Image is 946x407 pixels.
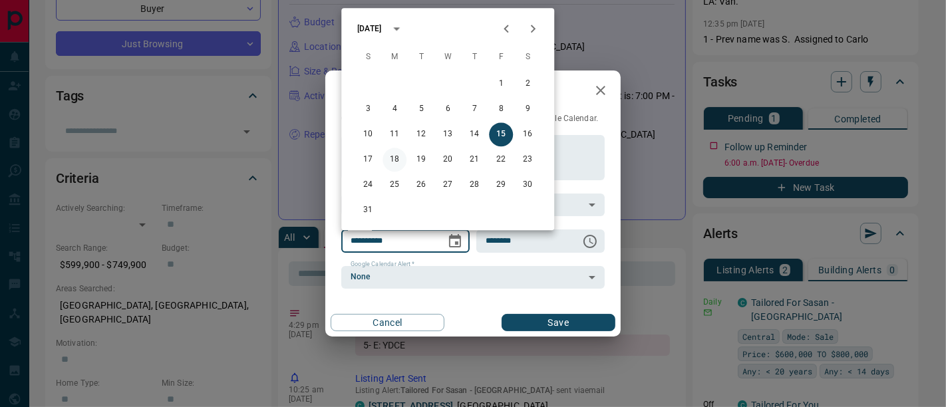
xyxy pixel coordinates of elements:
button: 23 [516,148,540,172]
button: 24 [356,173,380,197]
button: 18 [383,148,406,172]
span: Monday [383,44,406,70]
button: Choose time, selected time is 6:00 AM [577,228,603,255]
span: Tuesday [409,44,433,70]
button: 15 [489,122,513,146]
button: 8 [489,97,513,121]
button: 9 [516,97,540,121]
button: Cancel [331,314,444,331]
span: Thursday [462,44,486,70]
button: Choose date, selected date is Aug 15, 2025 [442,228,468,255]
button: 13 [436,122,460,146]
button: 20 [436,148,460,172]
button: 28 [462,173,486,197]
button: 30 [516,173,540,197]
button: 4 [383,97,406,121]
button: calendar view is open, switch to year view [385,17,408,40]
span: Friday [489,44,513,70]
button: 7 [462,97,486,121]
button: 3 [356,97,380,121]
button: 21 [462,148,486,172]
button: 1 [489,72,513,96]
button: 25 [383,173,406,197]
button: 26 [409,173,433,197]
button: 11 [383,122,406,146]
button: Next month [520,15,546,42]
button: 17 [356,148,380,172]
button: 10 [356,122,380,146]
button: 5 [409,97,433,121]
div: None [341,266,605,289]
button: 29 [489,173,513,197]
button: 2 [516,72,540,96]
button: 27 [436,173,460,197]
button: 6 [436,97,460,121]
button: 16 [516,122,540,146]
button: Save [502,314,615,331]
div: [DATE] [357,23,381,35]
span: Saturday [516,44,540,70]
span: Wednesday [436,44,460,70]
label: Google Calendar Alert [351,260,414,269]
button: 22 [489,148,513,172]
button: Previous month [493,15,520,42]
button: 19 [409,148,433,172]
button: 14 [462,122,486,146]
button: 12 [409,122,433,146]
span: Sunday [356,44,380,70]
button: 31 [356,198,380,222]
h2: Edit Task [325,70,412,113]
